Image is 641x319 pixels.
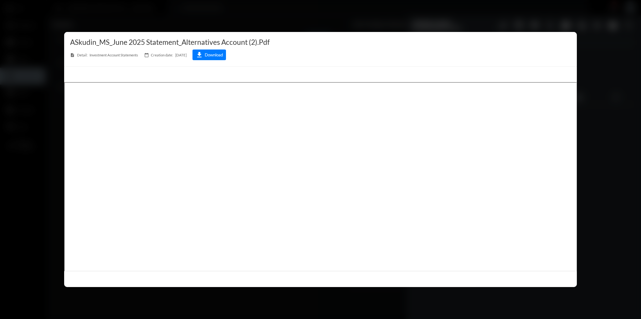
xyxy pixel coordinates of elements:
[144,53,149,57] i: calendar_today
[70,38,270,46] span: ASkudin_MS_June 2025 Statement_Alternatives Account (2).pdf
[144,50,187,60] span: [DATE]
[196,51,203,59] i: download
[192,50,226,60] button: downloadDownload
[151,53,173,57] span: Creation date:
[70,50,138,60] span: Investment Account Statements
[70,53,75,57] i: description
[77,53,88,57] span: Detail:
